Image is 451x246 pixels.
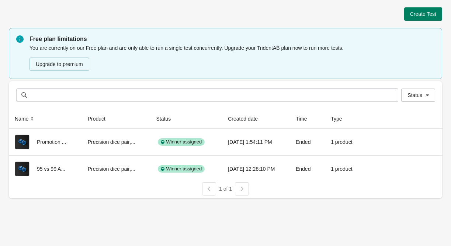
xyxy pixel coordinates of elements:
[404,7,442,21] button: Create Test
[410,11,436,17] span: Create Test
[15,162,76,176] div: 95 vs 99 A...
[328,112,352,125] button: Type
[12,112,39,125] button: Name
[30,35,435,44] p: Free plan limitations
[219,186,232,192] span: 1 of 1
[293,112,318,125] button: Time
[331,135,357,149] div: 1 product
[88,135,145,149] div: Precision dice pair,...
[88,162,145,176] div: Precision dice pair,...
[296,135,319,149] div: Ended
[158,165,205,173] div: Winner assigned
[153,112,181,125] button: Status
[331,162,357,176] div: 1 product
[7,216,31,239] iframe: chat widget
[407,92,422,98] span: Status
[296,162,319,176] div: Ended
[228,135,284,149] div: [DATE] 1:54:11 PM
[401,89,435,102] button: Status
[30,58,89,71] button: Upgrade to premium
[228,162,284,176] div: [DATE] 12:28:10 PM
[85,112,116,125] button: Product
[30,44,435,72] div: You are currently on our Free plan and are only able to run a single test concurrently. Upgrade y...
[15,135,76,149] div: Promotion ...
[225,112,268,125] button: Created date
[158,138,205,146] div: Winner assigned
